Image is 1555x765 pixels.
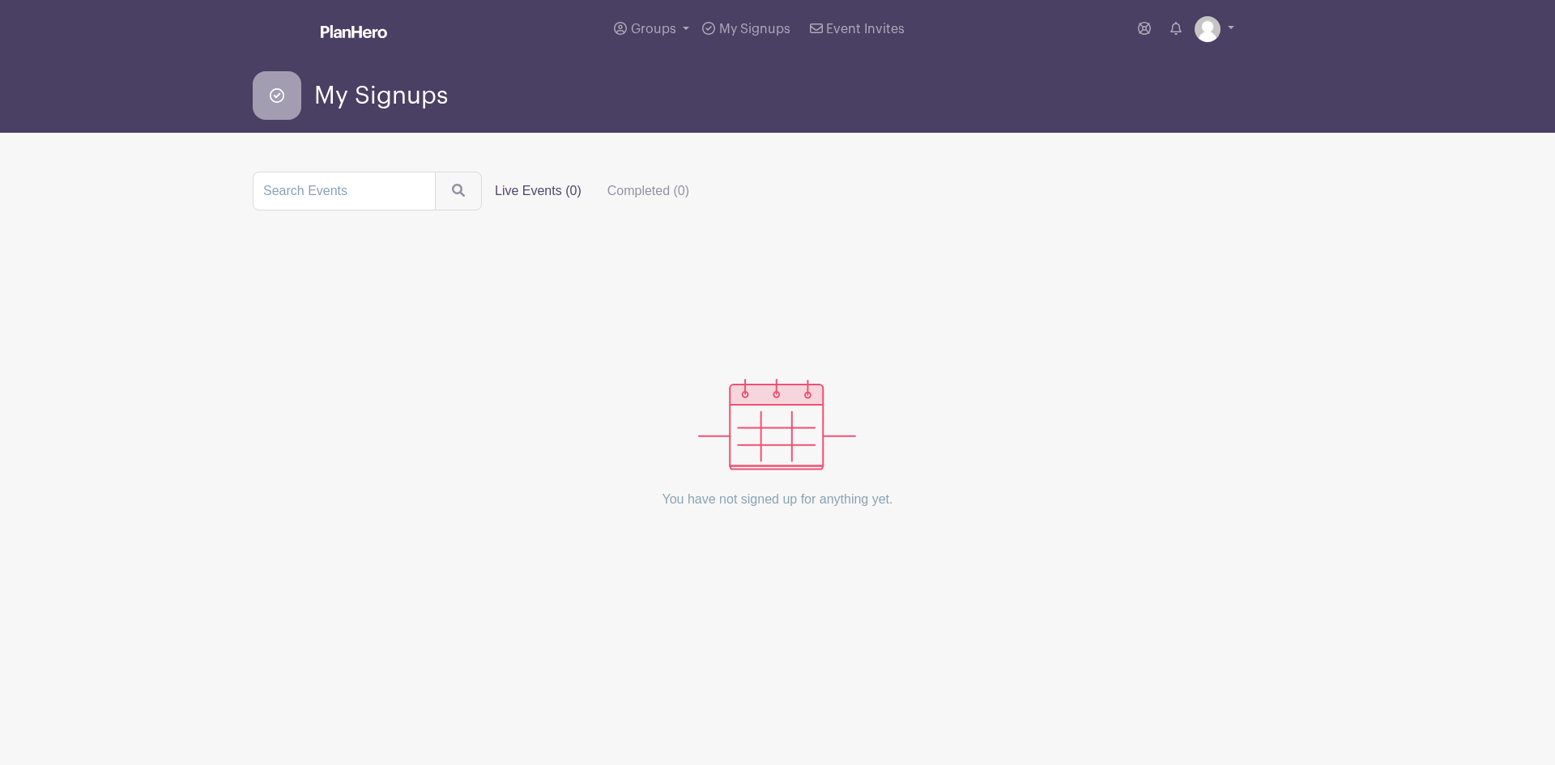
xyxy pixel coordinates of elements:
img: default-ce2991bfa6775e67f084385cd625a349d9dcbb7a52a09fb2fda1e96e2d18dcdb.png [1195,16,1221,42]
input: Search Events [253,172,436,210]
label: Completed (0) [594,175,702,207]
p: You have not signed up for anything yet. [662,470,893,529]
span: Groups [631,23,676,36]
div: filters [482,175,702,207]
img: events_empty-56550af544ae17c43cc50f3ebafa394433d06d5f1891c01edc4b5d1d59cfda54.svg [698,379,856,470]
img: logo_white-6c42ec7e38ccf1d336a20a19083b03d10ae64f83f12c07503d8b9e83406b4c7d.svg [321,25,387,38]
label: Live Events (0) [482,175,594,207]
span: My Signups [719,23,790,36]
span: Event Invites [826,23,905,36]
span: My Signups [314,83,448,109]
